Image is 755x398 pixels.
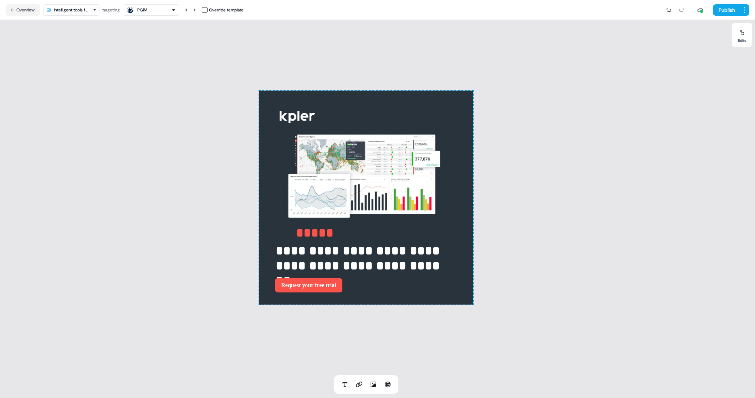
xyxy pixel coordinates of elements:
[137,6,147,14] div: PGIM
[275,278,342,292] button: Request your free trial
[102,6,120,14] div: targeting
[6,4,40,16] button: Overview
[123,4,179,16] button: PGIM
[209,6,244,14] div: Override template
[280,106,315,128] img: Image
[713,4,739,16] button: Publish
[284,124,444,231] img: Image
[54,6,90,14] div: Intelligent tools for trade
[732,27,752,43] button: Edits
